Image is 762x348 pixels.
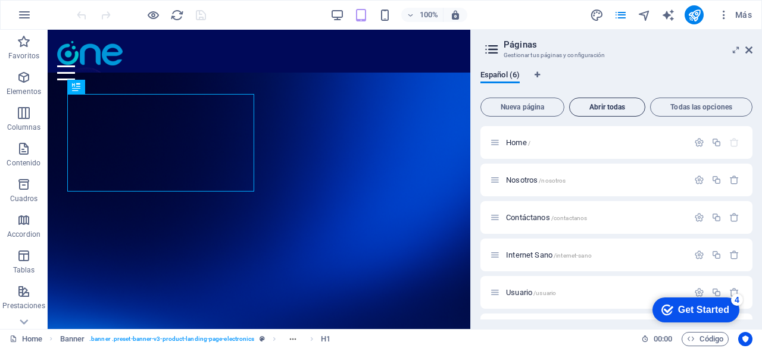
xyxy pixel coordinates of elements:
[60,332,85,346] span: Haz clic para seleccionar y doble clic para editar
[170,8,184,22] i: Volver a cargar página
[10,194,38,203] p: Cuadros
[694,175,704,185] div: Configuración
[729,287,739,297] div: Eliminar
[729,175,739,185] div: Eliminar
[718,9,752,21] span: Más
[551,215,588,221] span: /contactanos
[502,289,688,296] div: Usuario/usuario
[661,8,675,22] button: text_generator
[539,177,566,184] span: /nosotros
[711,175,722,185] div: Duplicar
[685,5,704,24] button: publish
[502,251,688,259] div: Internet Sano/internet-sano
[638,8,651,22] i: Navegador
[682,332,729,346] button: Código
[694,212,704,222] div: Configuración
[506,138,530,147] span: Haz clic para abrir la página
[502,139,688,146] div: Home/
[10,332,42,346] a: Haz clic para cancelar la selección y doble clic para abrir páginas
[504,50,729,61] h3: Gestionar tus páginas y configuración
[711,212,722,222] div: Duplicar
[641,332,673,346] h6: Tiempo de la sesión
[8,51,39,61] p: Favoritos
[614,8,627,22] i: Páginas (Ctrl+Alt+S)
[170,8,184,22] button: reload
[569,98,645,117] button: Abrir todas
[35,13,86,24] div: Get Started
[655,104,747,111] span: Todas las opciones
[694,137,704,148] div: Configuración
[574,104,640,111] span: Abrir todas
[713,5,757,24] button: Más
[450,10,461,20] i: Al redimensionar, ajustar el nivel de zoom automáticamente para ajustarse al dispositivo elegido.
[89,332,254,346] span: . banner .preset-banner-v3-product-landing-page-electronics
[589,8,604,22] button: design
[7,87,41,96] p: Elementos
[7,158,40,168] p: Contenido
[419,8,438,22] h6: 100%
[729,250,739,260] div: Eliminar
[7,230,40,239] p: Accordion
[260,336,265,342] i: Este elemento es un preajuste personalizable
[504,39,752,50] h2: Páginas
[711,137,722,148] div: Duplicar
[711,250,722,260] div: Duplicar
[480,70,752,93] div: Pestañas de idiomas
[506,175,566,184] span: Haz clic para abrir la página
[687,332,723,346] span: Código
[60,332,331,346] nav: breadcrumb
[662,334,664,343] span: :
[694,250,704,260] div: Configuración
[613,8,627,22] button: pages
[506,288,556,297] span: Haz clic para abrir la página
[729,212,739,222] div: Eliminar
[10,6,96,31] div: Get Started 4 items remaining, 20% complete
[486,104,559,111] span: Nueva página
[650,98,752,117] button: Todas las opciones
[88,2,100,14] div: 4
[528,140,530,146] span: /
[480,68,520,84] span: Español (6)
[13,265,35,275] p: Tablas
[694,287,704,297] div: Configuración
[637,8,651,22] button: navigator
[738,332,752,346] button: Usercentrics
[533,290,556,296] span: /usuario
[321,332,330,346] span: Haz clic para seleccionar y doble clic para editar
[7,123,41,132] p: Columnas
[654,332,672,346] span: 00 00
[729,137,739,148] div: La página principal no puede eliminarse
[506,250,592,259] span: Haz clic para abrir la página
[2,301,45,311] p: Prestaciones
[590,8,604,22] i: Diseño (Ctrl+Alt+Y)
[502,176,688,184] div: Nosotros/nosotros
[506,213,587,222] span: Haz clic para abrir la página
[401,8,444,22] button: 100%
[146,8,160,22] button: Haz clic para salir del modo de previsualización y seguir editando
[711,287,722,297] div: Duplicar
[480,98,564,117] button: Nueva página
[688,8,701,22] i: Publicar
[554,252,592,259] span: /internet-sano
[502,214,688,221] div: Contáctanos/contactanos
